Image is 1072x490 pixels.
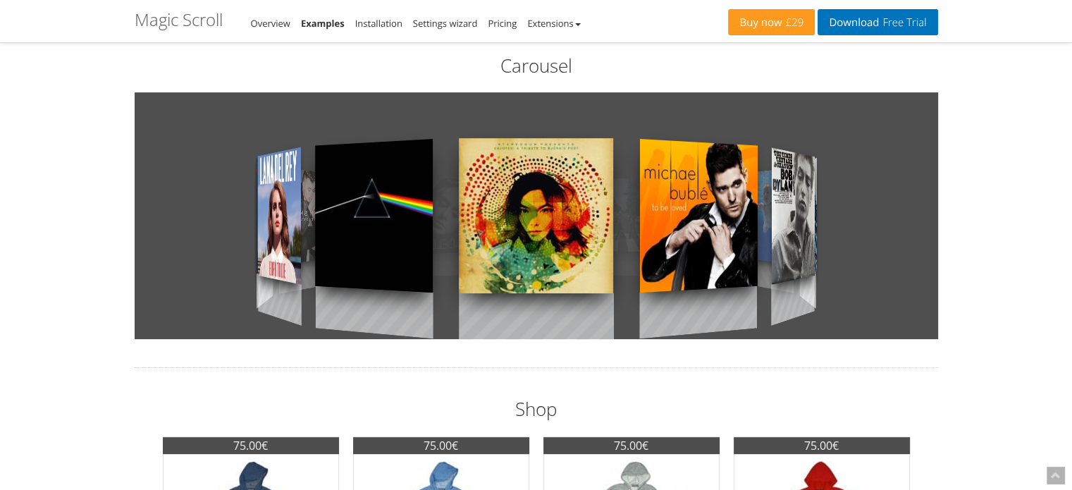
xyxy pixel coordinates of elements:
[355,17,402,30] a: Installation
[728,9,815,35] a: Buy now£29
[734,437,910,454] span: 75.00€
[413,17,478,30] a: Settings wizard
[135,396,938,422] h2: Shop
[135,53,938,78] h2: Carousel
[879,17,926,28] span: Free Trial
[488,17,517,30] a: Pricing
[818,9,937,35] a: DownloadFree Trial
[301,17,345,30] a: Examples
[527,17,580,30] a: Extensions
[353,437,529,454] span: 75.00€
[163,437,339,454] span: 75.00€
[135,11,223,29] h1: Magic Scroll
[543,437,720,454] span: 75.00€
[782,17,804,28] span: £29
[251,17,290,30] a: Overview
